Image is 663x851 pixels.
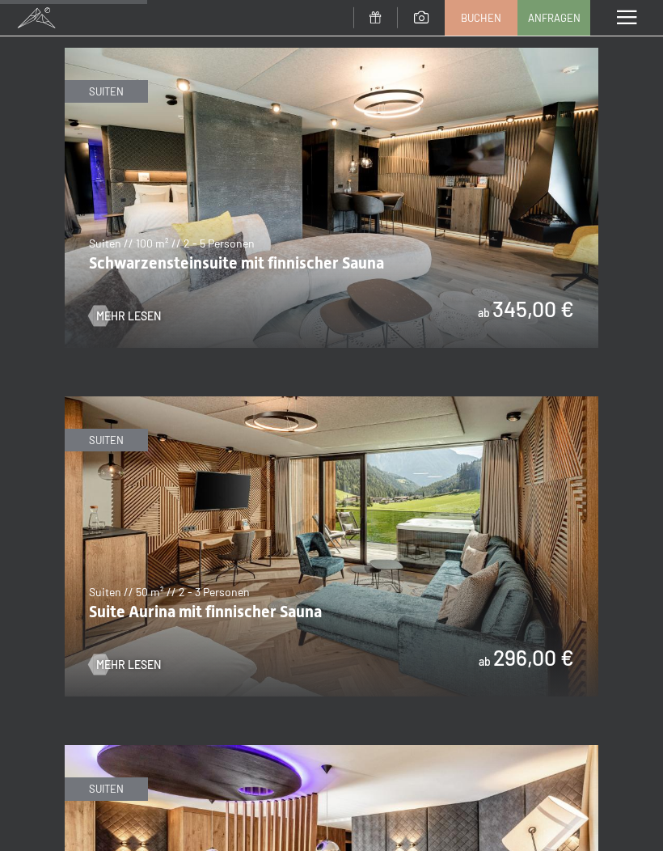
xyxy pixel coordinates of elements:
img: Suite Aurina mit finnischer Sauna [65,396,598,696]
span: Anfragen [528,11,581,25]
span: Mehr Lesen [96,657,161,673]
img: Schwarzensteinsuite mit finnischer Sauna [65,48,598,348]
a: Mehr Lesen [89,308,161,324]
a: Anfragen [518,1,589,35]
span: Mehr Lesen [96,308,161,324]
span: Buchen [461,11,501,25]
a: Romantic Suite mit Bio-Sauna [65,746,598,756]
a: Buchen [446,1,517,35]
a: Schwarzensteinsuite mit finnischer Sauna [65,49,598,58]
a: Suite Aurina mit finnischer Sauna [65,397,598,407]
a: Mehr Lesen [89,657,161,673]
